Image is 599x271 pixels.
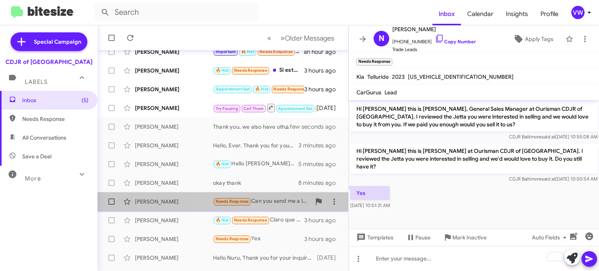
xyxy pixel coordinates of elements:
div: [DATE] [317,254,342,262]
div: [PERSON_NAME] [135,104,213,112]
a: Insights [500,3,534,25]
div: 3 minutes ago [298,142,342,149]
span: Inbox [22,96,89,104]
div: 3 hours ago [304,67,342,74]
div: a few seconds ago [295,123,342,131]
div: [PERSON_NAME] [135,254,213,262]
div: 3 hours ago [304,216,342,224]
div: Can you send me a link to your available used vehicles? [213,197,311,206]
span: Older Messages [285,34,334,43]
span: [US_VEHICLE_IDENTIFICATION_NUMBER] [408,73,514,80]
span: Appointment Set [216,87,250,92]
span: Try Pausing [216,106,238,111]
span: Important [216,49,236,54]
div: 5 minutes ago [298,160,342,168]
div: 8 minutes ago [298,179,342,187]
span: Trade Leads [392,46,476,53]
span: N [379,32,385,45]
span: Special Campaign [34,38,81,46]
div: [PERSON_NAME] [135,160,213,168]
a: Profile [534,3,565,25]
div: [PERSON_NAME] [135,216,213,224]
span: 🔥 Hot [216,161,229,166]
div: [PERSON_NAME] [135,67,213,74]
span: CarGurus [356,89,381,96]
span: Needs Response [273,87,307,92]
button: vw [565,6,590,19]
div: To enrich screen reader interactions, please activate Accessibility in Grammarly extension settings [349,246,599,271]
span: [PHONE_NUMBER] [392,34,476,46]
div: okay thank [213,179,298,187]
div: 3 hours ago [304,85,342,93]
span: 🔥 Hot [255,87,268,92]
button: Templates [349,230,400,244]
span: Needs Response [22,115,89,123]
span: « [267,33,271,43]
span: CDJR Baltimore [DATE] 10:55:08 AM [509,134,597,140]
button: Auto Fields [526,230,576,244]
div: No. I need to have a reason to come [213,47,304,56]
span: Save a Deal [22,152,51,160]
span: Appointment Set [278,106,312,111]
span: Lead [385,89,397,96]
a: Copy Number [435,39,476,44]
div: [PERSON_NAME] [135,198,213,205]
p: Hi [PERSON_NAME] this is [PERSON_NAME], General Sales Manager at Ourisman CDJR of [GEOGRAPHIC_DAT... [350,102,597,131]
span: 🔥 Hot [216,68,229,73]
span: Call Them [243,106,264,111]
div: Yes [213,234,304,243]
span: Mark Inactive [452,230,487,244]
div: [PERSON_NAME] [135,48,213,56]
span: 🔥 Hot [241,49,254,54]
span: Labels [25,78,48,85]
span: Telluride [367,73,389,80]
button: Next [276,30,339,46]
button: Previous [262,30,276,46]
span: 🔥 Hot [216,218,229,223]
div: an hour ago [304,48,342,56]
span: Needs Response [216,236,249,241]
span: Needs Response [234,68,267,73]
span: Needs Response [259,49,292,54]
span: Kia [356,73,364,80]
span: Templates [355,230,393,244]
span: Auto Fields [532,230,569,244]
span: More [25,175,41,182]
a: Special Campaign [11,32,87,51]
a: Calendar [461,3,500,25]
button: Mark Inactive [437,230,493,244]
span: said at [542,134,555,140]
div: CDJR of [GEOGRAPHIC_DATA] [5,58,92,66]
span: » [280,33,285,43]
div: Claro que si [213,216,304,225]
span: Pause [415,230,431,244]
div: Inbound Call [213,103,317,113]
div: Si estaré ahí mañana [213,66,304,75]
div: Hello, Ever. Thank you for your inquiry. Are you available to stop by either [DATE] or [DATE] for... [213,142,298,149]
div: Where r u located [213,85,304,94]
div: Thank you, we also have other vehicles if you would like to take a look at some on our website [213,123,295,131]
div: [PERSON_NAME] [135,142,213,149]
span: 2023 [392,73,405,80]
span: (5) [82,96,89,104]
a: Inbox [432,3,461,25]
div: [PERSON_NAME] [135,179,213,187]
button: Pause [400,230,437,244]
span: Needs Response [216,199,249,204]
button: Apply Tags [504,32,562,46]
span: CDJR Baltimore [DATE] 10:50:54 AM [509,176,597,182]
p: Hi [PERSON_NAME] this is [PERSON_NAME] at Ourisman CDJR of [GEOGRAPHIC_DATA]. I reviewed the Jett... [350,144,597,174]
small: Needs Response [356,58,392,66]
div: 3 hours ago [304,235,342,243]
div: [PERSON_NAME] [135,235,213,243]
nav: Page navigation example [263,30,339,46]
span: [DATE] 10:51:31 AM [350,202,390,208]
input: Search [94,3,258,22]
div: Hello Nuru, Thank you for your inquiry. Are you available to stop by either [DATE] or [DATE] for ... [213,254,317,262]
span: said at [542,176,555,182]
div: [PERSON_NAME] [135,123,213,131]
